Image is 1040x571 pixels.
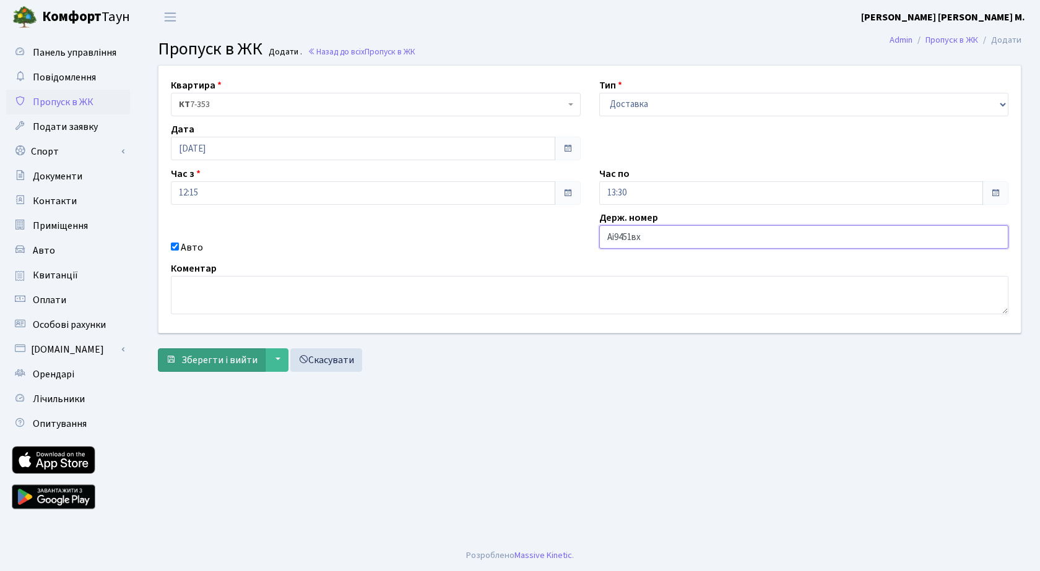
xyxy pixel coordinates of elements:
[365,46,415,58] span: Пропуск в ЖК
[6,238,130,263] a: Авто
[158,348,266,372] button: Зберегти і вийти
[42,7,102,27] b: Комфорт
[33,71,96,84] span: Повідомлення
[171,166,201,181] label: Час з
[42,7,130,28] span: Таун
[978,33,1021,47] li: Додати
[179,98,565,111] span: <b>КТ</b>&nbsp;&nbsp;&nbsp;&nbsp;7-353
[33,219,88,233] span: Приміщення
[171,93,581,116] span: <b>КТ</b>&nbsp;&nbsp;&nbsp;&nbsp;7-353
[12,5,37,30] img: logo.png
[466,549,574,562] div: Розроблено .
[925,33,978,46] a: Пропуск в ЖК
[6,65,130,90] a: Повідомлення
[266,47,302,58] small: Додати .
[6,312,130,337] a: Особові рахунки
[6,114,130,139] a: Подати заявку
[171,122,194,137] label: Дата
[6,362,130,387] a: Орендарі
[181,353,258,367] span: Зберегти і вийти
[6,213,130,238] a: Приміщення
[171,261,217,276] label: Коментар
[33,318,106,332] span: Особові рахунки
[861,10,1025,25] a: [PERSON_NAME] [PERSON_NAME] М.
[6,387,130,411] a: Лічильники
[155,7,186,27] button: Переключити навігацію
[599,166,630,181] label: Час по
[6,189,130,213] a: Контакти
[33,170,82,183] span: Документи
[6,337,130,362] a: [DOMAIN_NAME]
[33,268,78,282] span: Квитанції
[514,549,572,562] a: Massive Kinetic
[890,33,912,46] a: Admin
[308,46,415,58] a: Назад до всіхПропуск в ЖК
[6,90,130,114] a: Пропуск в ЖК
[6,139,130,164] a: Спорт
[33,392,85,406] span: Лічильники
[171,78,222,93] label: Квартира
[6,288,130,312] a: Оплати
[599,78,622,93] label: Тип
[33,194,77,208] span: Контакти
[861,11,1025,24] b: [PERSON_NAME] [PERSON_NAME] М.
[33,95,93,109] span: Пропуск в ЖК
[33,293,66,307] span: Оплати
[181,240,203,255] label: Авто
[6,40,130,65] a: Панель управління
[33,244,55,257] span: Авто
[6,411,130,436] a: Опитування
[179,98,190,111] b: КТ
[871,27,1040,53] nav: breadcrumb
[33,120,98,134] span: Подати заявку
[6,263,130,288] a: Квитанції
[6,164,130,189] a: Документи
[33,367,74,381] span: Орендарі
[33,417,87,431] span: Опитування
[599,210,658,225] label: Держ. номер
[290,348,362,372] a: Скасувати
[33,46,116,59] span: Панель управління
[158,36,262,61] span: Пропуск в ЖК
[599,225,1009,249] input: AA0001AA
